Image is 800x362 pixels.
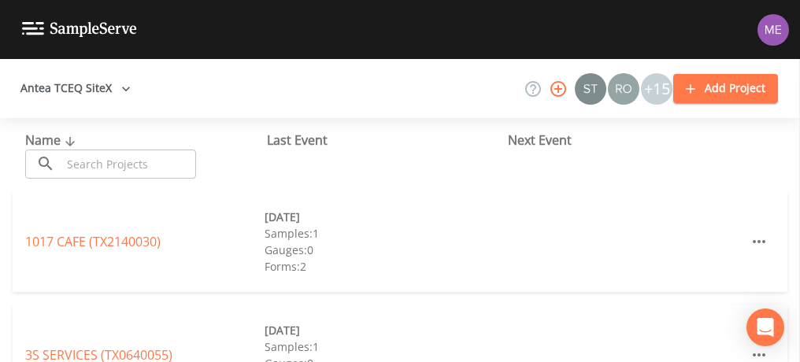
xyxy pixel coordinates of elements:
div: Open Intercom Messenger [746,308,784,346]
div: Samples: 1 [265,225,504,242]
img: logo [22,22,137,37]
img: 7e5c62b91fde3b9fc00588adc1700c9a [608,73,639,105]
div: [DATE] [265,209,504,225]
div: Gauges: 0 [265,242,504,258]
a: 1017 CAFE (TX2140030) [25,233,161,250]
input: Search Projects [61,150,196,179]
div: [DATE] [265,322,504,338]
div: Last Event [267,131,509,150]
div: Forms: 2 [265,258,504,275]
img: d4d65db7c401dd99d63b7ad86343d265 [757,14,789,46]
div: Samples: 1 [265,338,504,355]
button: Antea TCEQ SiteX [14,74,137,103]
button: Add Project [673,74,778,103]
div: Next Event [508,131,750,150]
div: Rodolfo Ramirez [607,73,640,105]
div: +15 [641,73,672,105]
img: c0670e89e469b6405363224a5fca805c [575,73,606,105]
div: Stan Porter [574,73,607,105]
span: Name [25,131,80,149]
